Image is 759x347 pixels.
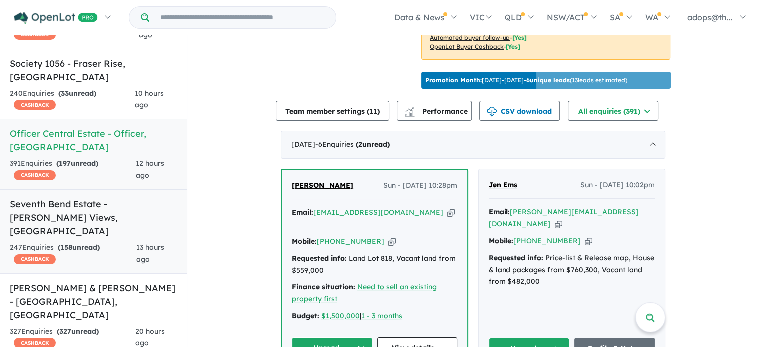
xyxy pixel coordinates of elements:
a: [PERSON_NAME] [292,180,353,192]
strong: Budget: [292,311,319,320]
strong: Email: [292,208,313,217]
a: [EMAIL_ADDRESS][DOMAIN_NAME] [313,208,443,217]
input: Try estate name, suburb, builder or developer [151,7,334,28]
div: 391 Enquir ies [10,158,136,182]
span: Jen Ems [489,180,517,189]
h5: Officer Central Estate - Officer , [GEOGRAPHIC_DATA] [10,127,177,154]
span: 2 [358,140,362,149]
span: adops@th... [687,12,733,22]
img: line-chart.svg [405,107,414,112]
strong: Mobile: [292,237,317,246]
button: Copy [585,236,592,246]
strong: ( unread) [56,159,98,168]
strong: ( unread) [58,243,100,252]
a: $1,500,000 [321,311,360,320]
a: Jen Ems [489,179,517,191]
div: Land Lot 818, Vacant land from $559,000 [292,253,457,277]
div: 247 Enquir ies [10,242,136,266]
strong: ( unread) [356,140,390,149]
div: [DATE] [281,131,665,159]
u: OpenLot Buyer Cashback [430,43,504,50]
span: - 6 Enquir ies [315,140,390,149]
h5: Seventh Bend Estate - [PERSON_NAME] Views , [GEOGRAPHIC_DATA] [10,197,177,238]
span: [PERSON_NAME] [292,181,353,190]
img: download icon [487,107,497,117]
button: Copy [388,236,396,247]
span: CASHBACK [14,254,56,264]
span: 197 [59,159,71,168]
span: 12 hours ago [136,159,164,180]
span: 13 hours ago [136,243,164,264]
strong: Finance situation: [292,282,355,291]
strong: Requested info: [292,254,347,263]
span: Sun - [DATE] 10:28pm [383,180,457,192]
a: [PHONE_NUMBER] [513,236,581,245]
strong: Email: [489,207,510,216]
button: Team member settings (11) [276,101,389,121]
strong: Requested info: [489,253,543,262]
strong: Mobile: [489,236,513,245]
span: CASHBACK [14,170,56,180]
b: Promotion Month: [425,76,482,84]
span: 33 [61,89,69,98]
strong: ( unread) [57,327,99,336]
a: Need to sell an existing property first [292,282,437,303]
button: CSV download [479,101,560,121]
p: [DATE] - [DATE] - ( 13 leads estimated) [425,76,627,85]
div: 240 Enquir ies [10,88,135,112]
button: Copy [555,219,562,229]
u: Automated buyer follow-up [430,34,510,41]
span: [Yes] [506,43,520,50]
a: 1 - 3 months [361,311,402,320]
strong: ( unread) [58,89,96,98]
img: bar-chart.svg [405,110,415,116]
span: Performance [406,107,468,116]
button: Performance [397,101,472,121]
h5: [PERSON_NAME] & [PERSON_NAME] - [GEOGRAPHIC_DATA] , [GEOGRAPHIC_DATA] [10,281,177,322]
a: [PHONE_NUMBER] [317,237,384,246]
a: [PERSON_NAME][EMAIL_ADDRESS][DOMAIN_NAME] [489,207,639,228]
span: Sun - [DATE] 10:02pm [580,179,655,191]
span: 10 hours ago [135,89,164,110]
span: [Yes] [512,34,527,41]
h5: Society 1056 - Fraser Rise , [GEOGRAPHIC_DATA] [10,57,177,84]
img: Openlot PRO Logo White [14,12,98,24]
span: CASHBACK [14,100,56,110]
b: 6 unique leads [526,76,570,84]
div: | [292,310,457,322]
span: 3 hours ago [139,18,163,39]
button: Copy [447,207,455,218]
button: All enquiries (391) [568,101,658,121]
span: 11 [369,107,377,116]
div: Price-list & Release map, House & land packages from $760,300, Vacant land from $482,000 [489,252,655,288]
span: 158 [60,243,72,252]
span: 327 [59,327,71,336]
